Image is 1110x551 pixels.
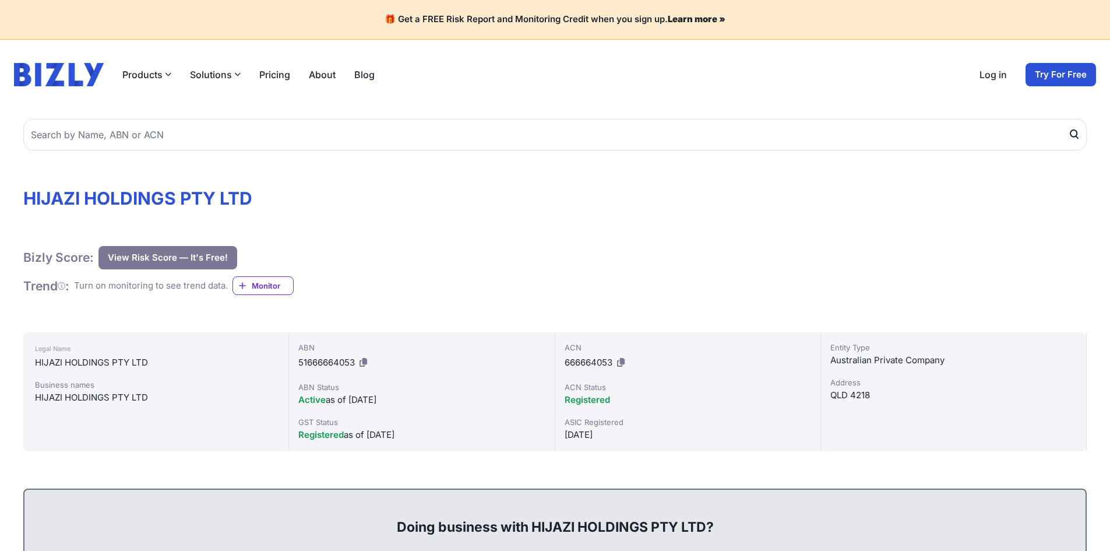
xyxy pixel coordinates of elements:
[252,280,293,292] span: Monitor
[354,68,375,82] a: Blog
[565,428,811,442] div: [DATE]
[298,416,545,428] div: GST Status
[35,342,277,356] div: Legal Name
[14,14,1096,25] h4: 🎁 Get a FREE Risk Report and Monitoring Credit when you sign up.
[565,416,811,428] div: ASIC Registered
[36,499,1074,536] div: Doing business with HIJAZI HOLDINGS PTY LTD?
[565,357,612,368] span: 666664053
[298,429,344,440] span: Registered
[979,68,1007,82] a: Log in
[668,13,725,24] a: Learn more »
[298,428,545,442] div: as of [DATE]
[298,381,545,393] div: ABN Status
[298,342,545,353] div: ABN
[23,119,1087,150] input: Search by Name, ABN or ACN
[23,188,1087,209] h1: HIJAZI HOLDINGS PTY LTD
[830,388,1077,402] div: QLD 4218
[565,342,811,353] div: ACN
[35,391,277,405] div: HIJAZI HOLDINGS PTY LTD
[23,278,69,294] h1: Trend :
[298,357,355,368] span: 51666664053
[830,342,1077,353] div: Entity Type
[98,246,237,269] button: View Risk Score — It's Free!
[23,250,94,265] h1: Bizly Score:
[309,68,336,82] a: About
[74,279,228,293] div: Turn on monitoring to see trend data.
[565,394,610,405] span: Registered
[122,68,171,82] button: Products
[190,68,241,82] button: Solutions
[232,276,294,295] a: Monitor
[830,353,1077,367] div: Australian Private Company
[259,68,290,82] a: Pricing
[298,394,326,405] span: Active
[35,356,277,370] div: HIJAZI HOLDINGS PTY LTD
[830,377,1077,388] div: Address
[298,393,545,407] div: as of [DATE]
[565,381,811,393] div: ACN Status
[35,379,277,391] div: Business names
[1026,63,1096,86] a: Try For Free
